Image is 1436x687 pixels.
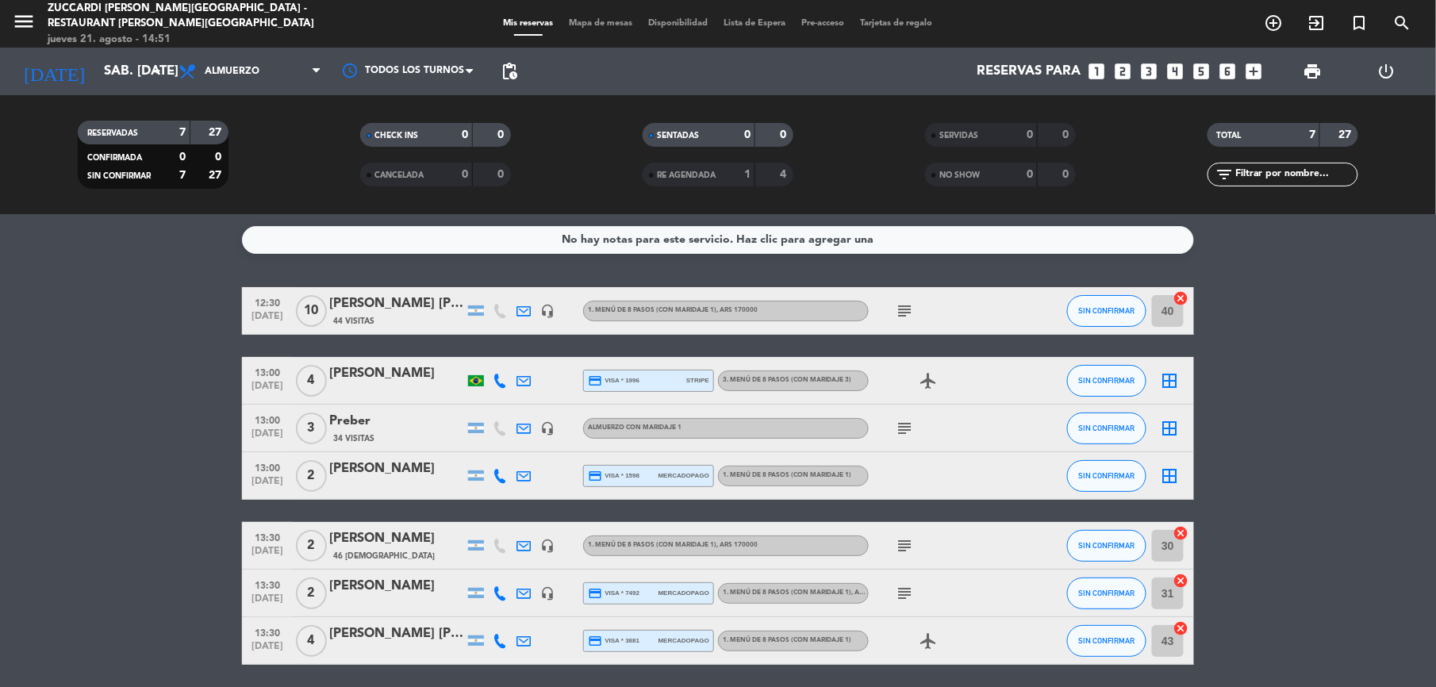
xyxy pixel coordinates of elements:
i: looks_4 [1165,61,1185,82]
i: subject [895,536,914,555]
button: SIN CONFIRMAR [1067,365,1146,397]
strong: 27 [209,170,225,181]
strong: 0 [1063,129,1073,140]
div: [PERSON_NAME] [329,459,464,479]
button: menu [12,10,36,39]
i: cancel [1173,525,1189,541]
i: menu [12,10,36,33]
span: pending_actions [500,62,519,81]
i: looks_5 [1191,61,1211,82]
span: , ARS 170000 [851,589,893,596]
span: TOTAL [1217,132,1242,140]
i: airplanemode_active [919,631,938,651]
span: 3. MENÚ DE 8 PASOS (con maridaje 3) [723,377,851,383]
span: SIN CONFIRMAR [1079,589,1135,597]
span: Reservas para [977,64,1081,79]
span: RESERVADAS [87,129,138,137]
span: 4 [296,625,327,657]
i: credit_card [588,586,602,601]
strong: 0 [498,129,508,140]
strong: 0 [744,129,751,140]
span: 13:00 [248,410,287,428]
span: mercadopago [658,588,709,598]
span: 3 [296,413,327,444]
span: SERVIDAS [939,132,978,140]
button: SIN CONFIRMAR [1067,460,1146,492]
i: arrow_drop_down [148,62,167,81]
span: 10 [296,295,327,327]
strong: 0 [498,169,508,180]
span: CHECK INS [374,132,418,140]
i: looks_6 [1217,61,1238,82]
i: border_all [1161,371,1180,390]
span: mercadopago [658,635,709,646]
i: looks_3 [1138,61,1159,82]
div: [PERSON_NAME] [329,363,464,384]
strong: 0 [462,129,468,140]
span: [DATE] [248,428,287,447]
i: looks_one [1086,61,1107,82]
i: filter_list [1215,165,1234,184]
div: Preber [329,411,464,432]
span: Tarjetas de regalo [853,19,941,28]
strong: 4 [781,169,790,180]
i: credit_card [588,374,602,388]
div: [PERSON_NAME] [PERSON_NAME] [329,624,464,644]
span: NO SHOW [939,171,980,179]
span: 44 Visitas [333,315,374,328]
i: subject [895,301,914,320]
i: headset_mic [540,539,555,553]
span: 4 [296,365,327,397]
span: SIN CONFIRMAR [1079,636,1135,645]
span: SIN CONFIRMAR [1079,376,1135,385]
div: [PERSON_NAME] [PERSON_NAME] [329,294,464,314]
strong: 0 [1063,169,1073,180]
input: Filtrar por nombre... [1234,166,1357,183]
span: 13:30 [248,528,287,546]
span: 2 [296,460,327,492]
span: 2 [296,578,327,609]
span: 1. MENÚ DE 8 PASOS (con maridaje 1) [723,637,851,643]
strong: 0 [1027,129,1033,140]
span: CONFIRMADA [87,154,142,162]
i: turned_in_not [1350,13,1369,33]
i: headset_mic [540,421,555,436]
span: SIN CONFIRMAR [1079,471,1135,480]
span: [DATE] [248,381,287,399]
div: [PERSON_NAME] [329,576,464,597]
div: No hay notas para este servicio. Haz clic para agregar una [562,231,874,249]
span: visa * 3881 [588,634,639,648]
span: Almuerzo [205,66,259,77]
span: 1. MENÚ DE 8 PASOS (con maridaje 1) [588,542,758,548]
span: SENTADAS [657,132,699,140]
strong: 1 [744,169,751,180]
span: CANCELADA [374,171,424,179]
span: visa * 7492 [588,586,639,601]
button: SIN CONFIRMAR [1067,413,1146,444]
div: jueves 21. agosto - 14:51 [48,32,347,48]
span: Mis reservas [496,19,562,28]
strong: 0 [216,152,225,163]
strong: 0 [1027,169,1033,180]
i: exit_to_app [1307,13,1327,33]
span: Almuerzo con maridaje 1 [588,424,682,431]
i: looks_two [1112,61,1133,82]
i: [DATE] [12,54,96,89]
i: border_all [1161,419,1180,438]
span: , ARS 170000 [716,542,758,548]
i: credit_card [588,634,602,648]
span: Lista de Espera [716,19,794,28]
span: 46 [DEMOGRAPHIC_DATA] [333,550,435,562]
i: cancel [1173,290,1189,306]
span: 1. MENÚ DE 8 PASOS (con maridaje 1) [723,589,893,596]
span: 13:30 [248,623,287,641]
i: cancel [1173,573,1189,589]
i: headset_mic [540,586,555,601]
i: cancel [1173,620,1189,636]
span: , ARS 170000 [716,307,758,313]
button: SIN CONFIRMAR [1067,295,1146,327]
span: visa * 1996 [588,374,639,388]
strong: 0 [179,152,186,163]
strong: 27 [209,127,225,138]
span: [DATE] [248,476,287,494]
